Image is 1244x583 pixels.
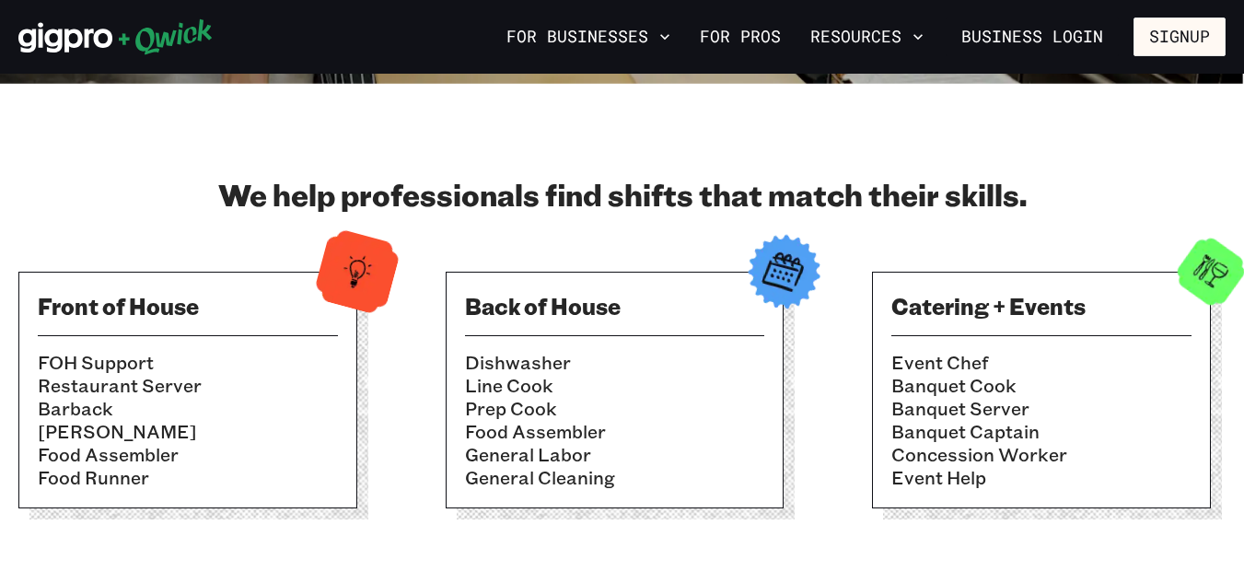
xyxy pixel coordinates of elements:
[465,291,765,321] h3: Back of House
[465,443,765,466] li: General Labor
[692,21,788,52] a: For Pros
[891,397,1192,420] li: Banquet Server
[891,420,1192,443] li: Banquet Captain
[499,21,678,52] button: For Businesses
[1134,17,1226,56] button: Signup
[891,466,1192,489] li: Event Help
[38,466,338,489] li: Food Runner
[891,443,1192,466] li: Concession Worker
[38,351,338,374] li: FOH Support
[38,420,338,443] li: [PERSON_NAME]
[465,351,765,374] li: Dishwasher
[18,176,1226,213] h2: We help professionals find shifts that match their skills.
[465,420,765,443] li: Food Assembler
[38,374,338,397] li: Restaurant Server
[891,291,1192,321] h3: Catering + Events
[891,374,1192,397] li: Banquet Cook
[465,466,765,489] li: General Cleaning
[946,17,1119,56] a: Business Login
[803,21,931,52] button: Resources
[465,374,765,397] li: Line Cook
[38,443,338,466] li: Food Assembler
[38,291,338,321] h3: Front of House
[891,351,1192,374] li: Event Chef
[465,397,765,420] li: Prep Cook
[38,397,338,420] li: Barback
